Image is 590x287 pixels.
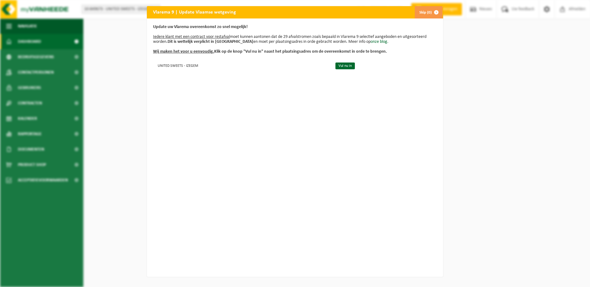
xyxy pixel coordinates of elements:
[168,39,253,44] b: Dit is wettelijk verplicht in [GEOGRAPHIC_DATA]
[414,6,442,18] button: Skip (0)
[153,49,387,54] b: Klik op de knop "Vul nu in" naast het plaatsingsadres om de overeenkomst in orde te brengen.
[153,25,437,54] p: moet kunnen aantonen dat de 29 afvalstromen zoals bepaald in Vlarema 9 selectief aangeboden en ui...
[371,39,388,44] a: onze blog.
[153,34,230,39] u: Iedere klant met een contract voor restafval
[147,6,242,18] h2: Vlarema 9 | Update Vlaamse wetgeving
[335,63,355,69] a: Vul nu in
[153,25,248,29] b: Update uw Vlarema overeenkomst zo snel mogelijk!
[153,49,214,54] u: Wij maken het voor u eenvoudig.
[153,60,330,71] td: UNITED SWEETS - IZEGEM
